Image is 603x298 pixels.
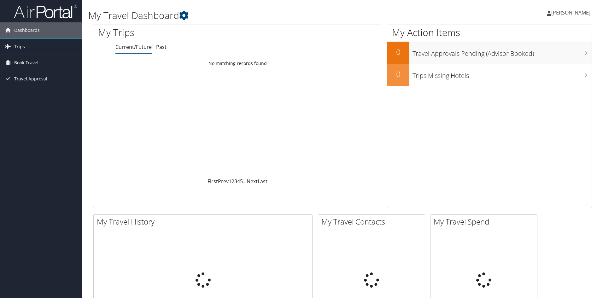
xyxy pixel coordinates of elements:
[115,44,152,50] a: Current/Future
[14,71,47,87] span: Travel Approval
[387,26,592,39] h1: My Action Items
[551,9,590,16] span: [PERSON_NAME]
[229,178,231,185] a: 1
[93,58,382,69] td: No matching records found
[387,69,409,79] h2: 0
[237,178,240,185] a: 4
[547,3,597,22] a: [PERSON_NAME]
[88,9,427,22] h1: My Travel Dashboard
[97,216,312,227] h2: My Travel History
[243,178,247,185] span: …
[231,178,234,185] a: 2
[14,55,38,71] span: Book Travel
[14,39,25,55] span: Trips
[156,44,167,50] a: Past
[247,178,258,185] a: Next
[413,68,592,80] h3: Trips Missing Hotels
[387,42,592,64] a: 0Travel Approvals Pending (Advisor Booked)
[240,178,243,185] a: 5
[98,26,257,39] h1: My Trips
[387,64,592,86] a: 0Trips Missing Hotels
[413,46,592,58] h3: Travel Approvals Pending (Advisor Booked)
[14,22,40,38] span: Dashboards
[321,216,425,227] h2: My Travel Contacts
[258,178,267,185] a: Last
[434,216,537,227] h2: My Travel Spend
[218,178,229,185] a: Prev
[387,47,409,57] h2: 0
[208,178,218,185] a: First
[234,178,237,185] a: 3
[14,4,77,19] img: airportal-logo.png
